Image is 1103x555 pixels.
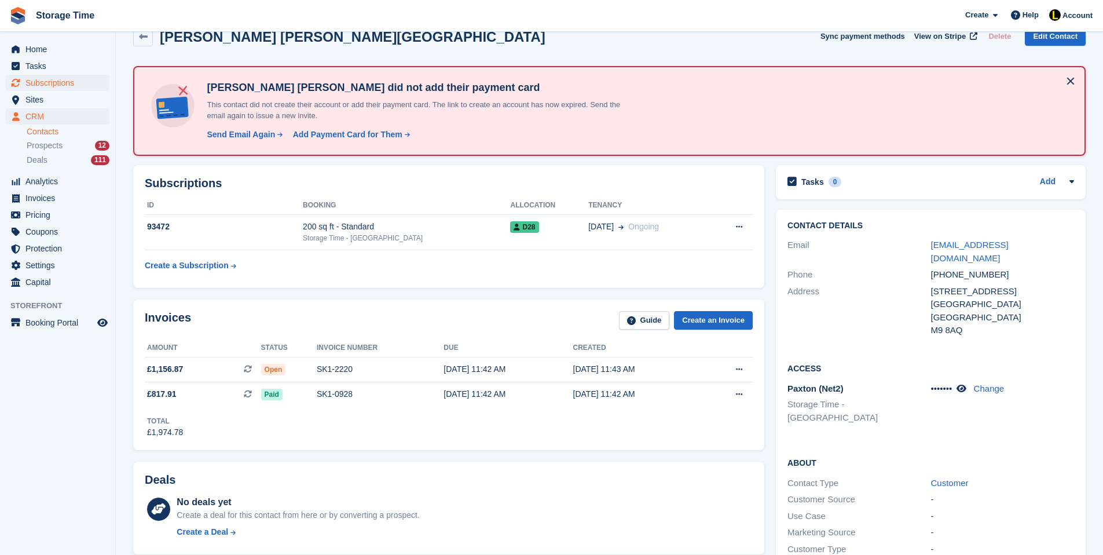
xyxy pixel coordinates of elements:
[177,509,419,521] div: Create a deal for this contact from here or by converting a prospect.
[931,298,1074,311] div: [GEOGRAPHIC_DATA]
[147,363,183,375] span: £1,156.87
[6,224,109,240] a: menu
[931,510,1074,523] div: -
[965,9,988,21] span: Create
[317,363,444,375] div: SK1-2220
[303,221,510,233] div: 200 sq ft - Standard
[145,255,236,276] a: Create a Subscription
[931,268,1074,282] div: [PHONE_NUMBER]
[6,75,109,91] a: menu
[6,240,109,257] a: menu
[25,108,95,125] span: CRM
[573,388,702,400] div: [DATE] 11:42 AM
[444,388,573,400] div: [DATE] 11:42 AM
[931,493,1074,506] div: -
[931,324,1074,337] div: M9 8AQ
[95,141,109,151] div: 12
[787,268,930,282] div: Phone
[25,92,95,108] span: Sites
[628,222,659,231] span: Ongoing
[202,99,636,122] p: This contact did not create their account or add their payment card. The link to create an accoun...
[25,190,95,206] span: Invoices
[914,31,966,42] span: View on Stripe
[96,316,109,330] a: Preview store
[25,224,95,240] span: Coupons
[787,510,930,523] div: Use Case
[145,260,229,272] div: Create a Subscription
[6,207,109,223] a: menu
[787,362,1074,374] h2: Access
[931,526,1074,539] div: -
[145,473,175,487] h2: Deals
[91,155,109,165] div: 111
[147,416,183,426] div: Total
[288,129,411,141] a: Add Payment Card for Them
[787,285,930,337] div: Address
[787,457,1074,468] h2: About
[303,233,510,243] div: Storage Time - [GEOGRAPHIC_DATA]
[619,311,670,330] a: Guide
[1025,27,1086,46] a: Edit Contact
[177,526,419,538] a: Create a Deal
[510,221,538,233] span: D28
[145,177,753,190] h2: Subscriptions
[25,58,95,74] span: Tasks
[177,526,228,538] div: Create a Deal
[6,41,109,57] a: menu
[160,29,545,45] h2: [PERSON_NAME] [PERSON_NAME][GEOGRAPHIC_DATA]
[931,478,969,488] a: Customer
[147,388,177,400] span: £817.91
[787,221,1074,231] h2: Contact Details
[27,155,47,166] span: Deals
[1062,10,1093,21] span: Account
[6,315,109,331] a: menu
[261,339,317,357] th: Status
[317,339,444,357] th: Invoice number
[910,27,980,46] a: View on Stripe
[787,398,930,424] li: Storage Time - [GEOGRAPHIC_DATA]
[25,173,95,189] span: Analytics
[27,140,63,151] span: Prospects
[207,129,275,141] div: Send Email Again
[148,81,197,130] img: no-card-linked-e7822e413c904bf8b177c4d89f31251c4716f9871600ec3ca5bfc59e148c83f4.svg
[25,41,95,57] span: Home
[25,257,95,273] span: Settings
[588,196,710,215] th: Tenancy
[829,177,842,187] div: 0
[801,177,824,187] h2: Tasks
[25,240,95,257] span: Protection
[303,196,510,215] th: Booking
[931,311,1074,324] div: [GEOGRAPHIC_DATA]
[145,339,261,357] th: Amount
[6,92,109,108] a: menu
[6,58,109,74] a: menu
[573,339,702,357] th: Created
[10,300,115,312] span: Storefront
[293,129,402,141] div: Add Payment Card for Them
[6,173,109,189] a: menu
[317,388,444,400] div: SK1-0928
[444,339,573,357] th: Due
[145,221,303,233] div: 93472
[444,363,573,375] div: [DATE] 11:42 AM
[787,477,930,490] div: Contact Type
[6,274,109,290] a: menu
[787,493,930,506] div: Customer Source
[931,285,1074,298] div: [STREET_ADDRESS]
[1023,9,1039,21] span: Help
[787,526,930,539] div: Marketing Source
[1040,176,1056,189] a: Add
[25,274,95,290] span: Capital
[27,154,109,166] a: Deals 111
[177,495,419,509] div: No deals yet
[27,140,109,152] a: Prospects 12
[25,207,95,223] span: Pricing
[261,389,283,400] span: Paid
[6,257,109,273] a: menu
[145,311,191,330] h2: Invoices
[6,108,109,125] a: menu
[25,315,95,331] span: Booking Portal
[974,384,1005,393] a: Change
[9,7,27,24] img: stora-icon-8386f47178a22dfd0bd8f6a31ec36ba5ce8667c1dd55bd0f319d3a0aa187defe.svg
[787,384,844,393] span: Paxton (Net2)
